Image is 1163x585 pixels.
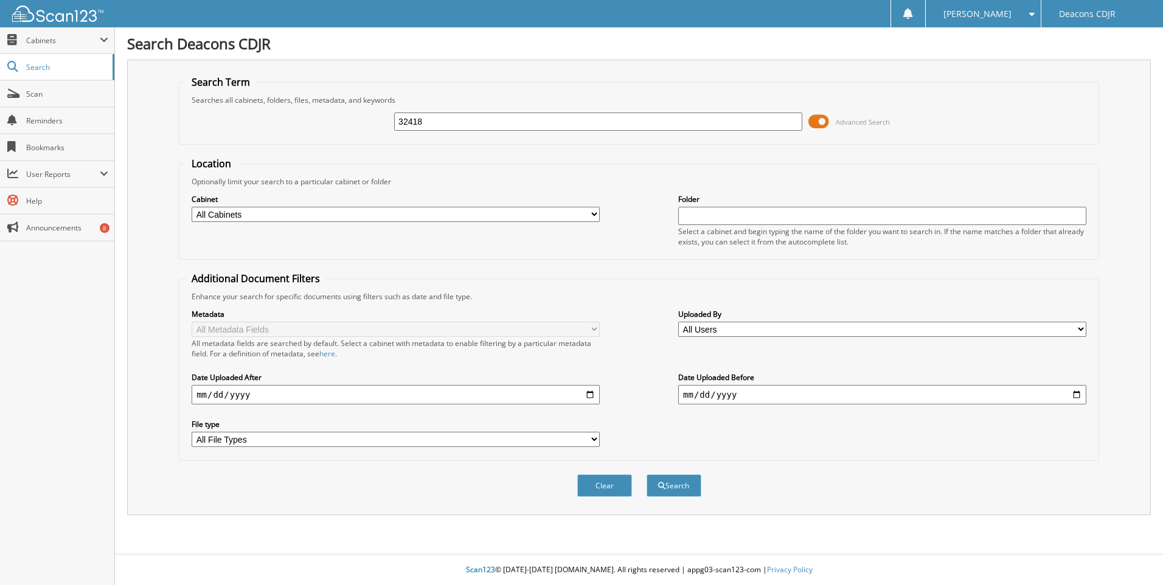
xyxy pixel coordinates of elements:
[192,372,600,382] label: Date Uploaded After
[192,309,600,319] label: Metadata
[943,10,1012,18] span: [PERSON_NAME]
[186,272,326,285] legend: Additional Document Filters
[836,117,890,126] span: Advanced Search
[26,35,100,46] span: Cabinets
[186,291,1092,302] div: Enhance your search for specific documents using filters such as date and file type.
[466,564,495,575] span: Scan123
[1059,10,1116,18] span: Deacons CDJR
[192,419,600,429] label: File type
[26,142,108,153] span: Bookmarks
[26,89,108,99] span: Scan
[647,474,701,497] button: Search
[26,196,108,206] span: Help
[26,116,108,126] span: Reminders
[678,226,1086,247] div: Select a cabinet and begin typing the name of the folder you want to search in. If the name match...
[115,555,1163,585] div: © [DATE]-[DATE] [DOMAIN_NAME]. All rights reserved | appg03-scan123-com |
[186,75,256,89] legend: Search Term
[678,372,1086,382] label: Date Uploaded Before
[186,176,1092,187] div: Optionally limit your search to a particular cabinet or folder
[577,474,632,497] button: Clear
[186,157,237,170] legend: Location
[100,223,109,233] div: 8
[1102,527,1163,585] iframe: Chat Widget
[678,309,1086,319] label: Uploaded By
[678,385,1086,404] input: end
[12,5,103,22] img: scan123-logo-white.svg
[319,348,335,359] a: here
[767,564,813,575] a: Privacy Policy
[678,194,1086,204] label: Folder
[192,385,600,404] input: start
[192,194,600,204] label: Cabinet
[26,169,100,179] span: User Reports
[127,33,1151,54] h1: Search Deacons CDJR
[186,95,1092,105] div: Searches all cabinets, folders, files, metadata, and keywords
[192,338,600,359] div: All metadata fields are searched by default. Select a cabinet with metadata to enable filtering b...
[26,223,108,233] span: Announcements
[26,62,106,72] span: Search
